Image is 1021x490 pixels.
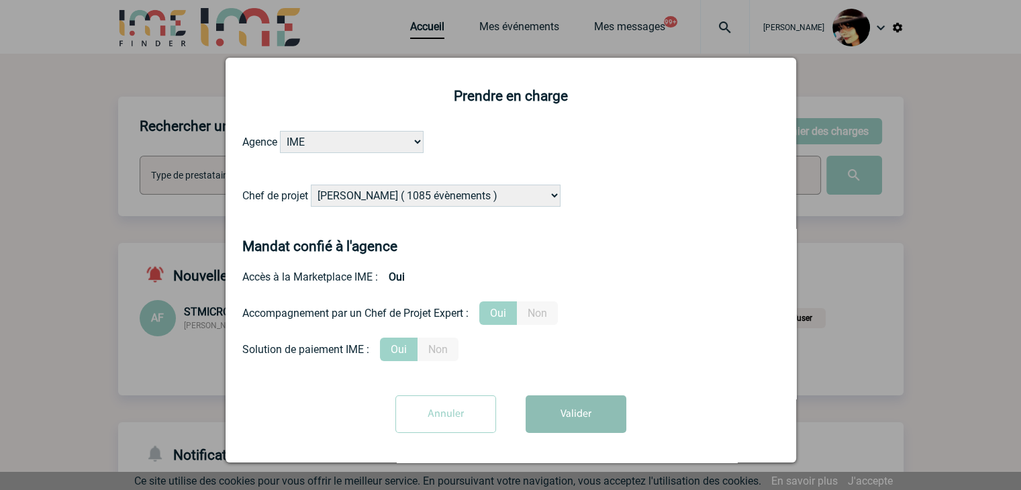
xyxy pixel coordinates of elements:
label: Chef de projet [242,189,308,202]
h2: Prendre en charge [242,88,779,104]
label: Agence [242,136,277,148]
h4: Mandat confié à l'agence [242,238,397,254]
label: Non [517,301,558,325]
input: Annuler [395,395,496,433]
div: Accès à la Marketplace IME : [242,265,779,289]
button: Valider [526,395,626,433]
label: Non [418,338,458,361]
div: Prestation payante [242,301,779,325]
div: Conformité aux process achat client, Prise en charge de la facturation, Mutualisation de plusieur... [242,338,779,361]
div: Accompagnement par un Chef de Projet Expert : [242,307,469,320]
label: Oui [380,338,418,361]
label: Oui [479,301,517,325]
div: Solution de paiement IME : [242,343,369,356]
b: Oui [378,265,416,289]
